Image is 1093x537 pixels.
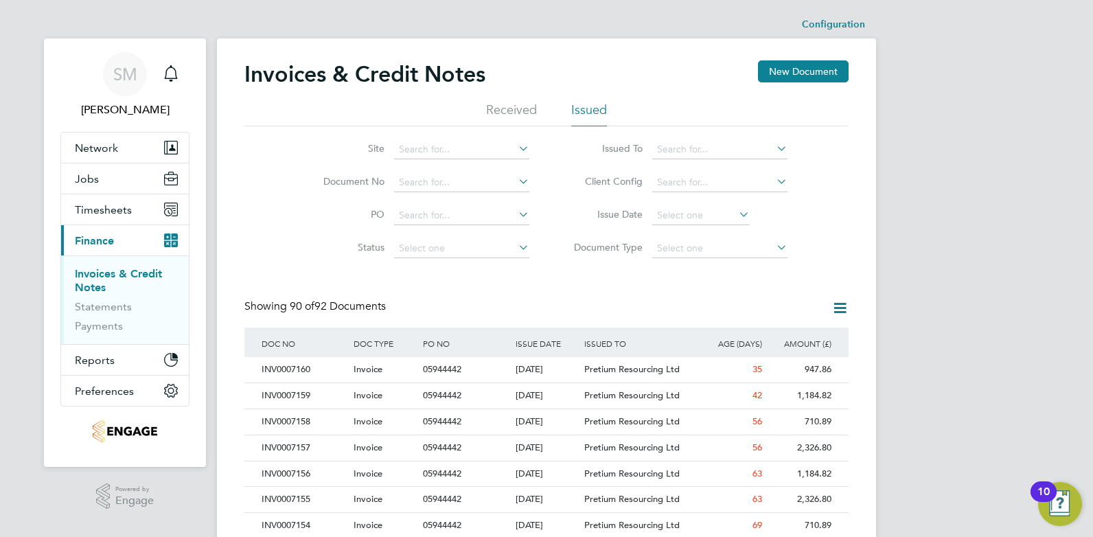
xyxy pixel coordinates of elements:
label: Document Type [564,241,643,253]
div: INV0007158 [258,409,350,435]
div: INV0007160 [258,357,350,382]
div: AGE (DAYS) [696,328,766,359]
a: Statements [75,300,132,313]
input: Search for... [394,206,529,225]
nav: Main navigation [44,38,206,467]
a: Go to home page [60,420,189,442]
div: AMOUNT (£) [766,328,835,359]
span: 35 [752,363,762,375]
span: Pretium Resourcing Ltd [584,363,680,375]
div: INV0007157 [258,435,350,461]
span: Pretium Resourcing Ltd [584,493,680,505]
div: 1,184.82 [766,383,835,409]
span: Invoice [354,363,382,375]
a: Payments [75,319,123,332]
span: Steph Millard [60,102,189,118]
label: PO [306,208,384,220]
a: Invoices & Credit Notes [75,267,162,294]
label: Issued To [564,142,643,155]
div: DOC TYPE [350,328,419,359]
button: New Document [758,60,849,82]
button: Open Resource Center, 10 new notifications [1038,482,1082,526]
span: Preferences [75,385,134,398]
span: Finance [75,234,114,247]
span: 42 [752,389,762,401]
label: Issue Date [564,208,643,220]
span: 56 [752,442,762,453]
div: [DATE] [512,357,582,382]
span: Invoice [354,519,382,531]
button: Timesheets [61,194,189,225]
a: Powered byEngage [96,483,154,510]
li: Configuration [802,11,865,38]
label: Status [306,241,384,253]
span: 05944442 [423,519,461,531]
span: Jobs [75,172,99,185]
span: 63 [752,468,762,479]
img: jjfox-logo-retina.png [93,420,157,442]
div: DOC NO [258,328,350,359]
span: 05944442 [423,363,461,375]
label: Document No [306,175,384,187]
div: 2,326.80 [766,487,835,512]
span: 05944442 [423,442,461,453]
span: Reports [75,354,115,367]
span: 63 [752,493,762,505]
span: Invoice [354,415,382,427]
span: 90 of [290,299,314,313]
span: 56 [752,415,762,427]
input: Select one [652,239,787,258]
input: Search for... [652,140,787,159]
button: Jobs [61,163,189,194]
input: Search for... [394,173,529,192]
span: Timesheets [75,203,132,216]
li: Received [486,102,537,126]
button: Preferences [61,376,189,406]
input: Select one [394,239,529,258]
input: Search for... [652,173,787,192]
span: 92 Documents [290,299,386,313]
span: Engage [115,495,154,507]
span: Pretium Resourcing Ltd [584,468,680,479]
label: Site [306,142,384,155]
div: INV0007155 [258,487,350,512]
button: Network [61,133,189,163]
div: [DATE] [512,409,582,435]
span: 05944442 [423,415,461,427]
div: 2,326.80 [766,435,835,461]
div: PO NO [419,328,511,359]
span: Invoice [354,468,382,479]
span: Pretium Resourcing Ltd [584,442,680,453]
label: Client Config [564,175,643,187]
div: ISSUE DATE [512,328,582,359]
span: Pretium Resourcing Ltd [584,389,680,401]
div: 10 [1037,492,1050,510]
span: SM [113,65,137,83]
span: Powered by [115,483,154,495]
span: Pretium Resourcing Ltd [584,415,680,427]
button: Finance [61,225,189,255]
input: Select one [652,206,750,225]
span: Pretium Resourcing Ltd [584,519,680,531]
div: INV0007159 [258,383,350,409]
div: [DATE] [512,487,582,512]
div: [DATE] [512,383,582,409]
a: SM[PERSON_NAME] [60,52,189,118]
div: 947.86 [766,357,835,382]
div: [DATE] [512,435,582,461]
input: Search for... [394,140,529,159]
span: 05944442 [423,389,461,401]
button: Reports [61,345,189,375]
div: 710.89 [766,409,835,435]
span: Network [75,141,118,155]
div: [DATE] [512,461,582,487]
span: 05944442 [423,468,461,479]
li: Issued [571,102,607,126]
span: Invoice [354,442,382,453]
div: 1,184.82 [766,461,835,487]
span: Invoice [354,389,382,401]
div: INV0007156 [258,461,350,487]
h2: Invoices & Credit Notes [244,60,485,88]
span: 69 [752,519,762,531]
div: ISSUED TO [581,328,696,359]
